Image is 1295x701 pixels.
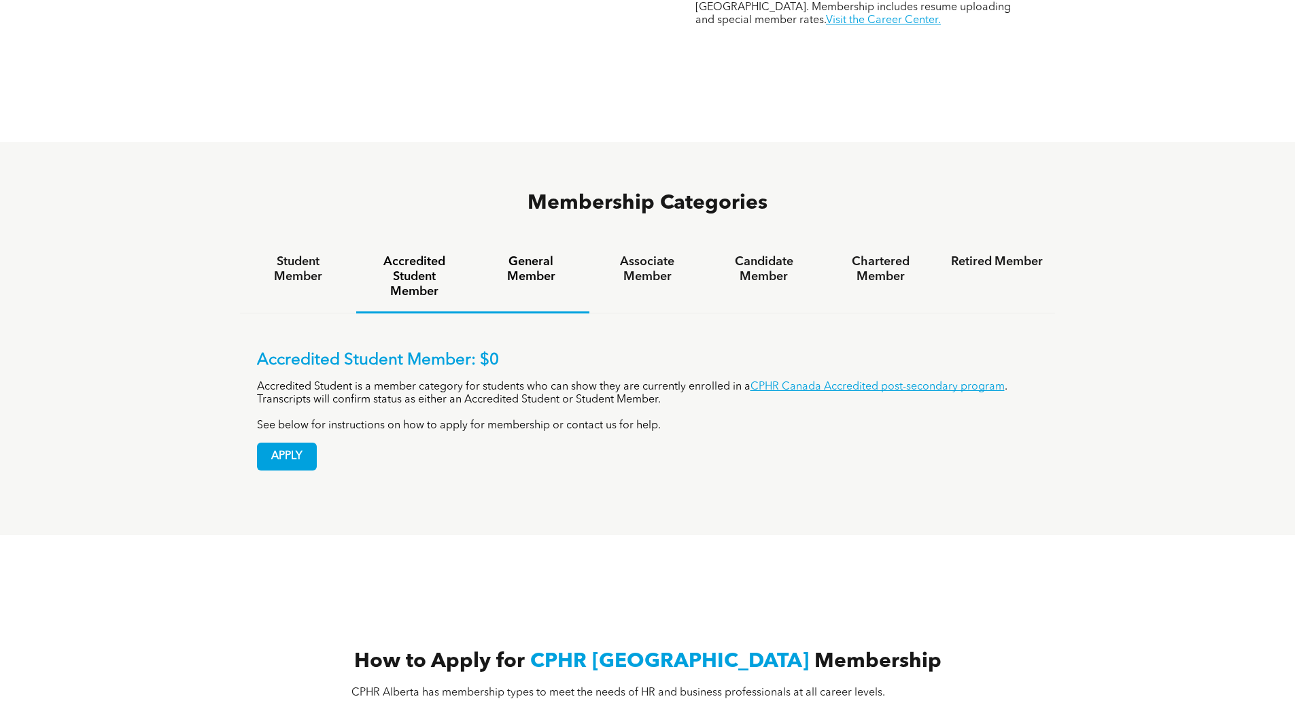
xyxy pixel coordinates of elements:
[814,651,942,672] span: Membership
[835,254,927,284] h4: Chartered Member
[826,15,941,26] a: Visit the Career Center.
[528,193,767,213] span: Membership Categories
[718,254,810,284] h4: Candidate Member
[257,351,1039,371] p: Accredited Student Member: $0
[252,254,344,284] h4: Student Member
[257,381,1039,407] p: Accredited Student is a member category for students who can show they are currently enrolled in ...
[485,254,576,284] h4: General Member
[354,651,525,672] span: How to Apply for
[257,420,1039,432] p: See below for instructions on how to apply for membership or contact us for help.
[530,651,809,672] span: CPHR [GEOGRAPHIC_DATA]
[750,381,1005,392] a: CPHR Canada Accredited post-secondary program
[351,687,885,698] span: CPHR Alberta has membership types to meet the needs of HR and business professionals at all caree...
[951,254,1043,269] h4: Retired Member
[258,443,316,470] span: APPLY
[368,254,460,299] h4: Accredited Student Member
[602,254,693,284] h4: Associate Member
[257,443,317,471] a: APPLY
